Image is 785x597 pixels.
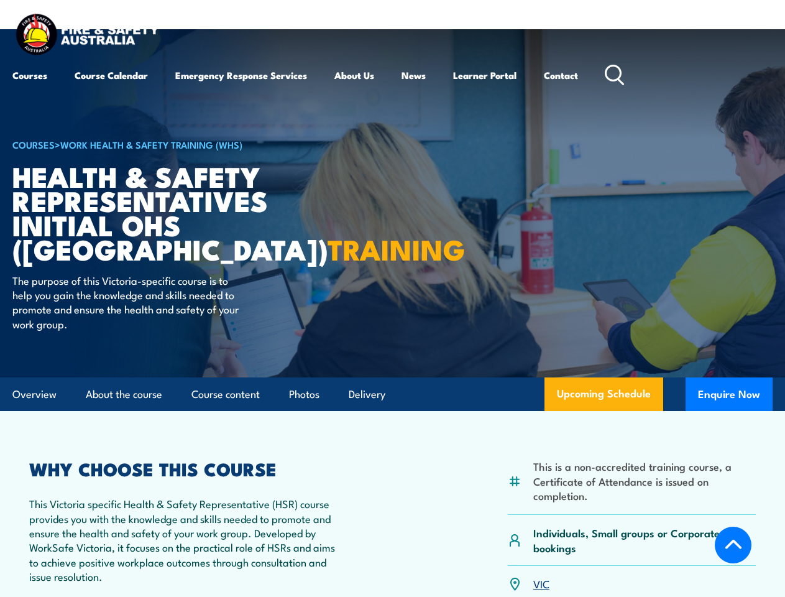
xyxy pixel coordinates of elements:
h1: Health & Safety Representatives Initial OHS ([GEOGRAPHIC_DATA]) [12,164,319,261]
p: The purpose of this Victoria-specific course is to help you gain the knowledge and skills needed ... [12,273,239,331]
a: Delivery [349,378,385,411]
a: Learner Portal [453,60,516,90]
a: Work Health & Safety Training (WHS) [60,137,242,151]
p: This Victoria specific Health & Safety Representative (HSR) course provides you with the knowledg... [29,496,344,583]
a: Course content [191,378,260,411]
a: Overview [12,378,57,411]
a: COURSES [12,137,55,151]
a: Course Calendar [75,60,148,90]
a: Photos [289,378,319,411]
a: About Us [334,60,374,90]
a: Emergency Response Services [175,60,307,90]
a: Upcoming Schedule [544,377,663,411]
h6: > [12,137,319,152]
a: VIC [533,576,549,591]
li: This is a non-accredited training course, a Certificate of Attendance is issued on completion. [533,459,756,502]
p: Individuals, Small groups or Corporate bookings [533,525,756,555]
a: Contact [544,60,578,90]
button: Enquire Now [686,377,773,411]
a: Courses [12,60,47,90]
a: News [402,60,426,90]
h2: WHY CHOOSE THIS COURSE [29,460,344,476]
strong: TRAINING [328,227,466,270]
a: About the course [86,378,162,411]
